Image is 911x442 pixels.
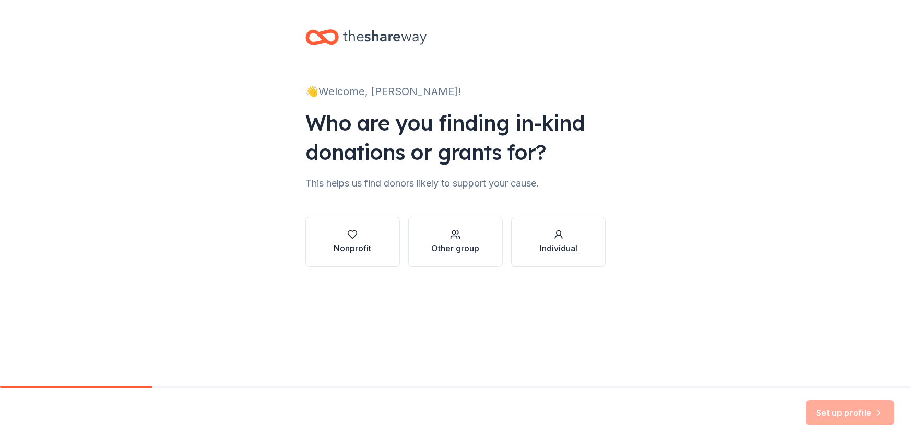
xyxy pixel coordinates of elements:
button: Other group [408,217,503,267]
div: Nonprofit [334,242,371,254]
div: 👋 Welcome, [PERSON_NAME]! [305,83,606,100]
button: Nonprofit [305,217,400,267]
div: Individual [540,242,577,254]
div: Other group [431,242,479,254]
button: Individual [511,217,606,267]
div: This helps us find donors likely to support your cause. [305,175,606,192]
div: Who are you finding in-kind donations or grants for? [305,108,606,167]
